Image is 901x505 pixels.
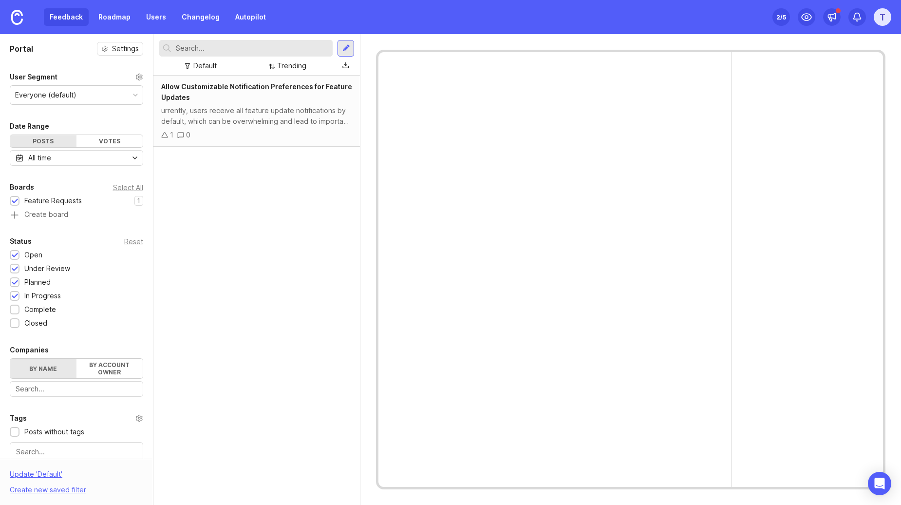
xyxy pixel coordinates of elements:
[10,485,86,495] div: Create new saved filter
[76,359,143,378] label: By account owner
[277,60,306,71] div: Trending
[161,82,352,101] span: Allow Customizable Notification Preferences for Feature Updates
[161,105,353,127] div: urrently, users receive all feature update notifications by default, which can be overwhelming an...
[10,211,143,220] a: Create board
[24,427,84,437] div: Posts without tags
[10,71,57,83] div: User Segment
[10,135,76,147] div: Posts
[16,384,137,394] input: Search...
[24,250,42,260] div: Open
[868,472,891,495] div: Open Intercom Messenger
[113,185,143,190] div: Select All
[112,44,139,54] span: Settings
[10,43,33,55] h1: Portal
[10,359,76,378] label: By name
[127,154,143,162] svg: toggle icon
[10,120,49,132] div: Date Range
[11,10,23,25] img: Canny Home
[24,291,61,301] div: In Progress
[93,8,136,26] a: Roadmap
[186,130,190,140] div: 0
[137,197,140,205] p: 1
[97,42,143,56] button: Settings
[10,469,62,485] div: Update ' Default '
[10,181,34,193] div: Boards
[874,8,891,26] button: T
[124,239,143,244] div: Reset
[24,304,56,315] div: Complete
[10,412,27,424] div: Tags
[24,195,82,206] div: Feature Requests
[24,263,70,274] div: Under Review
[76,135,143,147] div: Votes
[140,8,172,26] a: Users
[10,235,32,247] div: Status
[229,8,272,26] a: Autopilot
[28,153,51,163] div: All time
[24,277,51,288] div: Planned
[153,76,360,147] a: Allow Customizable Notification Preferences for Feature Updatesurrently, users receive all featur...
[16,447,137,457] input: Search...
[15,90,76,100] div: Everyone (default)
[24,318,47,329] div: Closed
[10,344,49,356] div: Companies
[776,10,786,24] div: 2 /5
[176,8,225,26] a: Changelog
[170,130,173,140] div: 1
[193,60,217,71] div: Default
[772,8,790,26] button: 2/5
[176,43,329,54] input: Search...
